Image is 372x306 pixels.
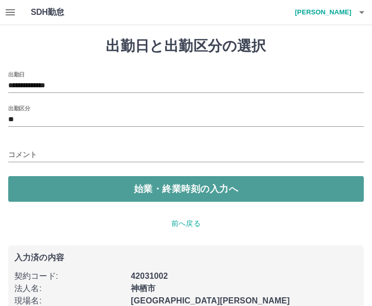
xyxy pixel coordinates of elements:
[8,218,364,229] p: 前へ戻る
[131,296,290,305] b: [GEOGRAPHIC_DATA][PERSON_NAME]
[8,104,30,112] label: 出勤区分
[8,70,25,78] label: 出勤日
[8,37,364,55] h1: 出勤日と出勤区分の選択
[8,176,364,202] button: 始業・終業時刻の入力へ
[14,254,358,262] p: 入力済の内容
[14,282,125,295] p: 法人名 :
[131,272,168,280] b: 42031002
[14,270,125,282] p: 契約コード :
[131,284,155,293] b: 神栖市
